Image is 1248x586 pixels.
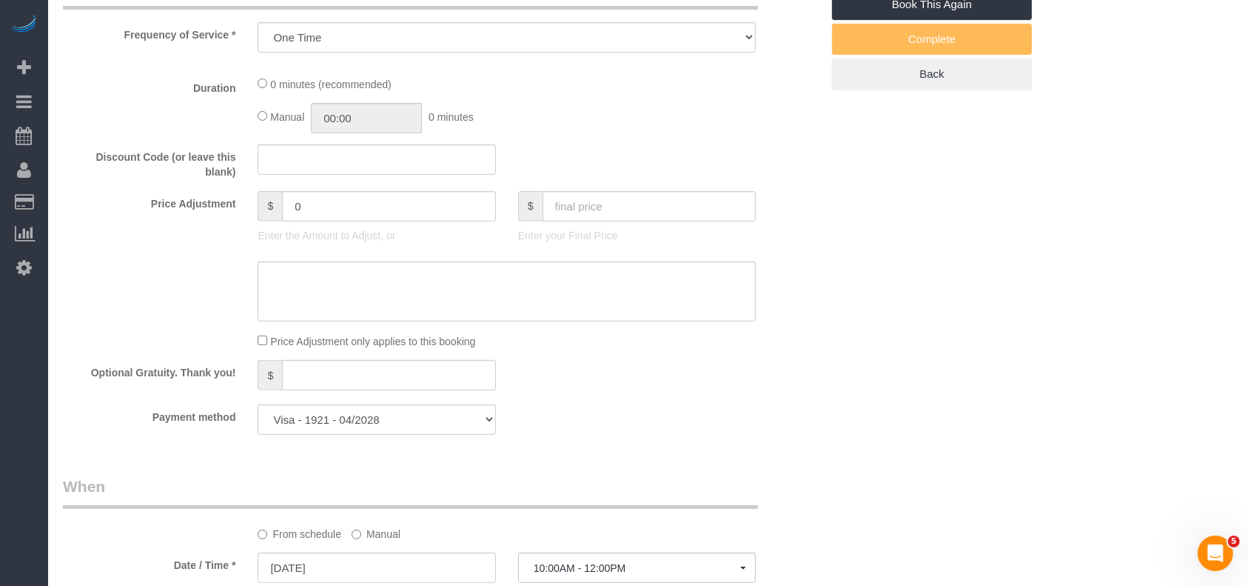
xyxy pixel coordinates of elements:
[518,191,543,222] span: $
[1198,536,1233,571] iframe: Intercom live chat
[270,79,391,90] span: 0 minutes (recommended)
[270,336,475,347] span: Price Adjustment only applies to this booking
[832,59,1032,90] a: Back
[258,553,495,583] input: MM/DD/YYYY
[429,111,474,123] span: 0 minutes
[52,191,246,211] label: Price Adjustment
[518,553,756,583] button: 10:00AM - 12:00PM
[9,15,38,36] img: Automaid Logo
[1228,536,1240,547] span: 5
[534,562,740,574] span: 10:00AM - 12:00PM
[352,522,400,542] label: Manual
[352,530,361,539] input: Manual
[52,144,246,179] label: Discount Code (or leave this blank)
[258,530,267,539] input: From schedule
[258,191,282,222] span: $
[52,76,246,96] label: Duration
[543,191,756,222] input: final price
[270,111,304,123] span: Manual
[258,228,495,243] p: Enter the Amount to Adjust, or
[258,522,341,542] label: From schedule
[518,228,756,243] p: Enter your Final Price
[52,404,246,424] label: Payment method
[258,360,282,390] span: $
[52,553,246,573] label: Date / Time *
[52,22,246,42] label: Frequency of Service *
[52,360,246,380] label: Optional Gratuity. Thank you!
[63,476,758,509] legend: When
